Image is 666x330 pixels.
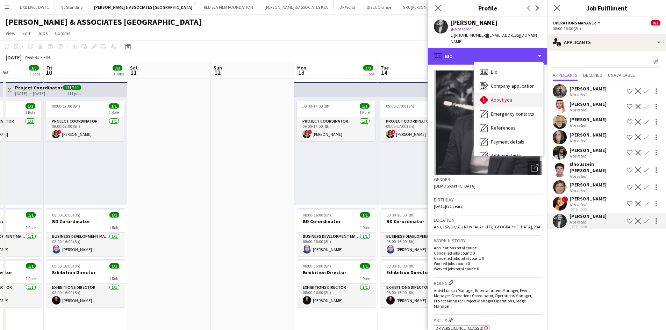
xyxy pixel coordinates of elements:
h3: Profile [428,3,547,13]
span: Comms [55,30,71,36]
span: 08:00-16:00 (8h) [303,263,331,269]
span: ! [57,130,61,134]
span: Payment details [491,139,524,145]
div: Bio [428,48,547,65]
span: 1/1 [109,103,119,109]
div: 111 jobs [67,90,81,96]
span: Bio [491,69,497,75]
app-job-card: 08:00-16:00 (8h)1/1BD Co-ordinator1 RoleBusiness Development Manager1/108:00-16:00 (8h)[PERSON_NAME] [381,208,459,256]
div: 09:00-17:00 (8h)1/11 RoleProject Coordinator1/109:00-17:00 (8h)![PERSON_NAME] [46,101,124,141]
span: 08:00-16:00 (8h) [386,263,415,269]
span: Not rated [455,26,472,31]
span: 08:00-16:00 (8h) [303,212,331,218]
div: +04 [43,54,50,60]
div: 3 Jobs [29,71,40,76]
span: Tue [381,65,389,71]
span: 1/1 [109,263,119,269]
h3: Project Coordinator [15,85,63,91]
span: [DATE] (31 years) [434,204,464,209]
h3: Job Fulfilment [547,3,666,13]
span: 1/1 [360,263,370,269]
div: Additional info [474,149,543,163]
div: [PERSON_NAME] [570,213,607,219]
span: 08:00-16:00 (8h) [52,263,80,269]
div: 3 Jobs [364,71,374,76]
span: 11 [129,68,138,76]
div: [PERSON_NAME] [570,86,607,92]
app-card-role: Project Coordinator1/109:00-17:00 (8h)![PERSON_NAME] [380,117,459,141]
h3: Work history [434,237,542,244]
h3: Skills [434,316,542,324]
span: Declined [583,73,602,78]
button: DXB LIVE / DWTC [14,0,55,14]
button: DP World [334,0,361,14]
span: 3/3 [363,65,373,71]
div: [PERSON_NAME] [451,20,497,26]
span: 09:00-17:00 (8h) [52,103,80,109]
span: | [EMAIL_ADDRESS][DOMAIN_NAME] [451,32,539,44]
h3: BD Co-ordinator [297,218,375,225]
img: Crew avatar or photo [434,70,542,175]
span: 1 Role [360,225,370,230]
h3: Exhibition Director [46,269,125,276]
app-job-card: 08:00-16:00 (8h)1/1Exhibition Director1 RoleExhibitions Director1/108:00-16:00 (8h)[PERSON_NAME] [381,259,459,307]
div: Not rated [570,188,588,193]
app-job-card: 08:00-16:00 (8h)1/1BD Co-ordinator1 RoleBusiness Development Manager1/108:00-16:00 (8h)[PERSON_NAME] [46,208,125,256]
div: [DATE] → [DATE] [15,91,63,96]
span: t. [PHONE_NUMBER] [451,32,487,38]
div: Elhoussein [PERSON_NAME] [570,161,624,174]
span: References [491,125,516,131]
span: 1 Role [109,110,119,115]
a: Jobs [35,29,51,38]
span: Sat [130,65,138,71]
span: View [6,30,15,36]
span: 1/1 [26,263,36,269]
span: Applicants [553,73,578,78]
span: Company application [491,83,535,89]
div: Company application [474,79,543,93]
span: ! [391,130,395,134]
app-card-role: Business Development Manager1/108:00-16:00 (8h)[PERSON_NAME] [46,233,125,256]
span: 3/3 [29,65,39,71]
span: Abu, 152/ 11/ A1/ NEW FALAHCITY, [GEOGRAPHIC_DATA], 234 [434,224,540,229]
div: [PERSON_NAME] [570,101,607,107]
h3: Location [434,217,542,223]
app-card-role: Business Development Manager1/108:00-16:00 (8h)[PERSON_NAME] [297,233,375,256]
div: 09:00-17:00 (8h)1/11 RoleProject Coordinator1/109:00-17:00 (8h)![PERSON_NAME] [297,101,375,141]
a: View [3,29,18,38]
span: 1/1 [360,212,370,218]
div: About you [474,93,543,107]
span: 1 Role [25,110,35,115]
div: [PERSON_NAME] [570,147,607,153]
span: Operations Manager [553,20,596,25]
h3: BD Co-ordinator [381,218,459,225]
p: Applications total count: 1 [434,245,542,250]
div: [PERSON_NAME] [570,132,607,138]
p: Worked jobs total count: 0 [434,266,542,271]
button: [PERSON_NAME] & ASSOCIATES [GEOGRAPHIC_DATA] [88,0,198,14]
span: 1 Role [109,276,119,281]
span: 1/1 [109,212,119,218]
app-card-role: Exhibitions Director1/108:00-16:00 (8h)[PERSON_NAME] [46,284,125,307]
span: Sun [214,65,222,71]
app-job-card: 08:00-16:00 (8h)1/1Exhibition Director1 RoleExhibitions Director1/108:00-16:00 (8h)[PERSON_NAME] [46,259,125,307]
div: Emergency contacts [474,107,543,121]
div: Not rated [570,92,588,97]
div: [DATE] [6,54,22,61]
button: [PERSON_NAME] & ASSOCIATES KSA [259,0,334,14]
span: 1 Role [26,225,36,230]
h3: BD Co-ordinator [46,218,125,225]
div: 3 Jobs [113,71,124,76]
span: Artist Liaison Manager, Entertainment Manager, Event Manager, Operations Coordinator, Operations ... [434,288,532,309]
p: Cancelled jobs total count: 0 [434,256,542,261]
div: Not rated [570,123,588,128]
app-job-card: 08:00-16:00 (8h)1/1Exhibition Director1 RoleExhibitions Director1/108:00-16:00 (8h)[PERSON_NAME] [297,259,375,307]
span: Mon [297,65,306,71]
div: Bio [474,65,543,79]
span: About you [491,97,512,103]
app-job-card: 08:00-16:00 (8h)1/1BD Co-ordinator1 RoleBusiness Development Manager1/108:00-16:00 (8h)[PERSON_NAME] [297,208,375,256]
